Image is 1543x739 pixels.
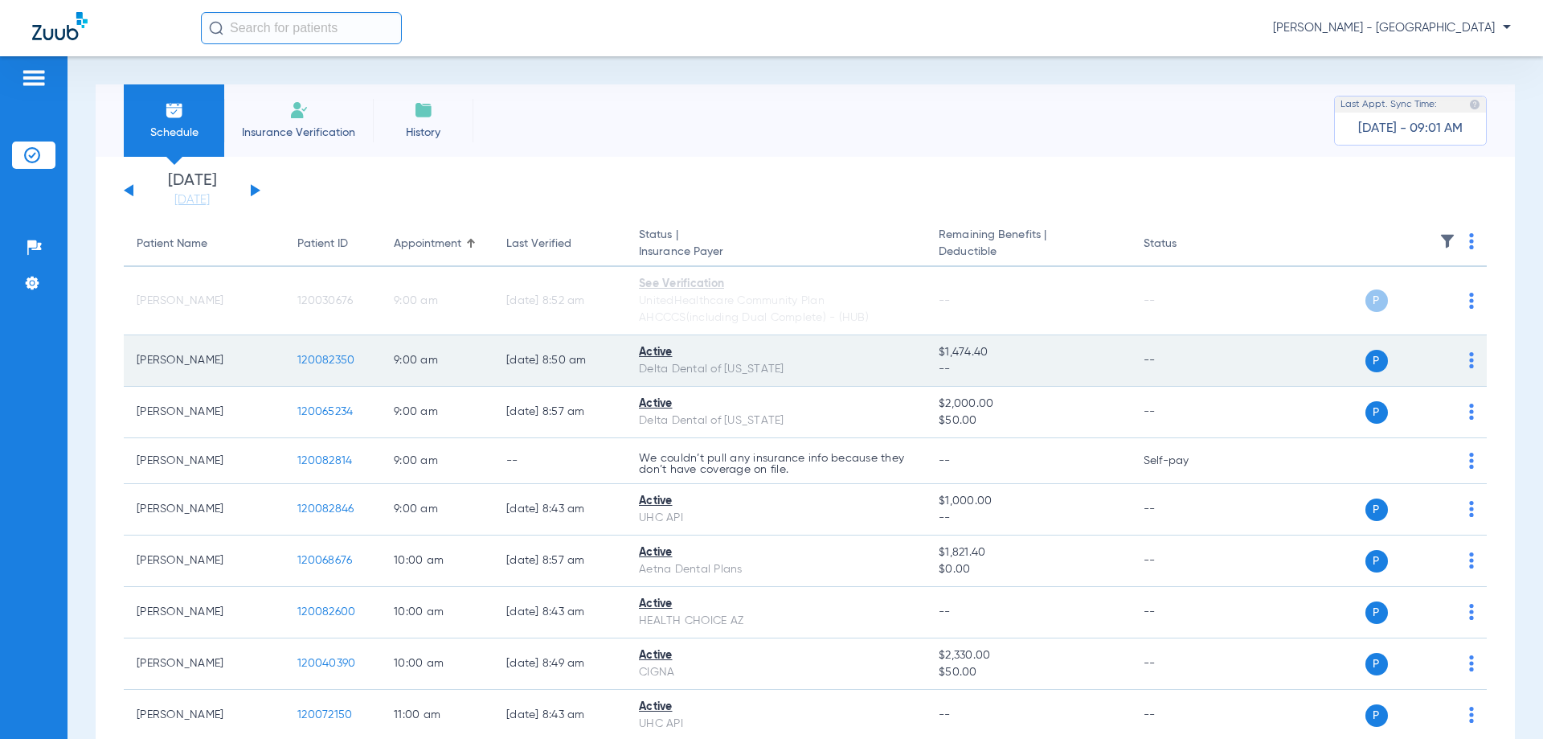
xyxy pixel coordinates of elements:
td: 9:00 AM [381,335,493,387]
img: filter.svg [1439,233,1455,249]
span: $0.00 [939,561,1117,578]
div: Active [639,596,913,613]
td: [PERSON_NAME] [124,335,284,387]
td: -- [1131,638,1239,690]
span: Schedule [136,125,212,141]
li: [DATE] [144,173,240,208]
span: P [1365,704,1388,727]
td: 9:00 AM [381,267,493,335]
span: 120082350 [297,355,354,366]
td: 9:00 AM [381,387,493,438]
span: $2,330.00 [939,647,1117,664]
td: -- [1131,387,1239,438]
a: [DATE] [144,192,240,208]
img: Manual Insurance Verification [289,101,309,120]
div: Appointment [394,236,481,252]
span: $50.00 [939,413,1117,429]
img: last sync help info [1469,99,1480,110]
span: 120068676 [297,555,352,566]
span: P [1365,401,1388,424]
div: Patient Name [137,236,207,252]
span: -- [939,295,951,306]
div: Appointment [394,236,461,252]
input: Search for patients [201,12,402,44]
span: [PERSON_NAME] - [GEOGRAPHIC_DATA] [1273,20,1511,36]
td: -- [1131,267,1239,335]
span: -- [939,455,951,466]
th: Status [1131,222,1239,267]
td: [PERSON_NAME] [124,387,284,438]
div: Active [639,493,913,510]
td: [PERSON_NAME] [124,484,284,536]
img: group-dot-blue.svg [1469,293,1474,309]
span: Insurance Verification [236,125,361,141]
div: Aetna Dental Plans [639,561,913,578]
div: Delta Dental of [US_STATE] [639,413,913,429]
td: [DATE] 8:43 AM [493,587,626,638]
img: Search Icon [209,21,223,35]
div: CIGNA [639,664,913,681]
div: UHC API [639,716,913,733]
span: History [385,125,461,141]
span: [DATE] - 09:01 AM [1358,121,1463,137]
img: group-dot-blue.svg [1469,404,1474,420]
div: Delta Dental of [US_STATE] [639,361,913,378]
img: group-dot-blue.svg [1469,453,1474,469]
span: $50.00 [939,664,1117,681]
div: Active [639,344,913,361]
span: -- [939,606,951,618]
td: -- [493,438,626,484]
div: Active [639,647,913,664]
span: 120072150 [297,709,352,721]
td: [DATE] 8:57 AM [493,387,626,438]
span: P [1365,289,1388,312]
div: Patient Name [137,236,272,252]
td: 9:00 AM [381,438,493,484]
div: Last Verified [506,236,613,252]
td: 10:00 AM [381,536,493,587]
td: [PERSON_NAME] [124,638,284,690]
span: 120082600 [297,606,355,618]
td: -- [1131,484,1239,536]
img: group-dot-blue.svg [1469,552,1474,569]
span: $1,474.40 [939,344,1117,361]
img: group-dot-blue.svg [1469,604,1474,620]
img: group-dot-blue.svg [1469,655,1474,671]
img: group-dot-blue.svg [1469,352,1474,368]
td: 10:00 AM [381,638,493,690]
th: Status | [626,222,926,267]
p: We couldn’t pull any insurance info because they don’t have coverage on file. [639,453,913,475]
span: 120065234 [297,406,353,417]
img: Schedule [165,101,184,120]
img: Zuub Logo [32,12,88,40]
td: [DATE] 8:43 AM [493,484,626,536]
td: [DATE] 8:57 AM [493,536,626,587]
td: [DATE] 8:50 AM [493,335,626,387]
span: Last Appt. Sync Time: [1340,96,1437,113]
div: Active [639,396,913,413]
span: $1,821.40 [939,544,1117,561]
span: P [1365,499,1388,521]
td: [DATE] 8:49 AM [493,638,626,690]
td: Self-pay [1131,438,1239,484]
span: Deductible [939,244,1117,261]
td: -- [1131,587,1239,638]
span: Insurance Payer [639,244,913,261]
td: [DATE] 8:52 AM [493,267,626,335]
div: Active [639,699,913,716]
img: group-dot-blue.svg [1469,233,1474,249]
th: Remaining Benefits | [926,222,1130,267]
img: hamburger-icon [21,68,47,88]
span: -- [939,361,1117,378]
td: -- [1131,335,1239,387]
span: 120082814 [297,455,352,466]
span: $1,000.00 [939,493,1117,510]
span: P [1365,653,1388,675]
span: -- [939,709,951,721]
span: 120030676 [297,295,353,306]
td: [PERSON_NAME] [124,587,284,638]
td: [PERSON_NAME] [124,536,284,587]
td: 10:00 AM [381,587,493,638]
img: History [414,101,433,120]
span: 120040390 [297,658,355,669]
